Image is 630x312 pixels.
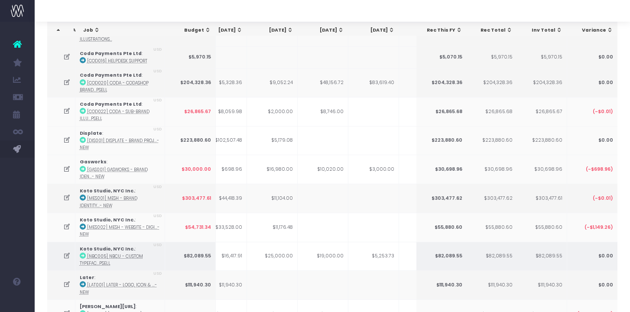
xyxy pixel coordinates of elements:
strong: Coda Payments Pte Ltd [80,101,142,107]
td: $5,970.15 [165,46,216,68]
th: Oct 25: activate to sort column ascending [298,22,349,39]
abbr: [NBC005] NBCU - Custom Typeface - Brand - Upsell [80,253,143,266]
img: images/default_profile_image.png [11,295,24,308]
td: $54,731.34 [165,213,216,242]
td: $111,940.30 [516,270,567,299]
td: $2,000.00 [247,97,298,126]
td: $82,089.55 [165,242,216,271]
td: $204,328.36 [466,68,517,97]
td: $16,417.91 [196,242,247,271]
th: Nov 25: activate to sort column ascending [349,22,399,39]
td: $30,698.96 [416,155,467,184]
div: [DATE] [255,27,293,34]
td: $223,880.60 [165,126,216,155]
th: Job: activate to sort column ascending [75,22,168,39]
td: : [75,97,165,126]
div: [DATE] [306,27,344,34]
td: $30,000.00 [165,155,216,184]
td: $698.96 [196,155,247,184]
td: $0.00 [567,46,617,68]
td: $30,698.96 [466,155,517,184]
abbr: [COD016] Helpdesk Support [87,58,147,64]
td: : [75,68,165,97]
strong: Koto Studio, NYC Inc. [80,217,135,223]
th: Rec Total: activate to sort column ascending [467,22,517,39]
td: : [75,46,165,68]
td: $5,970.15 [466,46,517,68]
td: $55,880.60 [466,213,517,242]
td: $5,253.73 [348,242,399,271]
abbr: [COD022] Coda - Sub-Brand Illustrations - Brand - Upsell [80,109,149,121]
td: $30,223.88 [399,68,450,97]
td: $223,880.60 [466,126,517,155]
td: $204,328.36 [165,68,216,97]
td: $223,880.60 [516,126,567,155]
strong: Coda Payments Pte Ltd [80,72,142,78]
td: $10,020.00 [298,155,348,184]
td: $33,528.00 [196,213,247,242]
td: $19,000.00 [298,242,348,271]
th: Aug 25: activate to sort column ascending [197,22,247,39]
th: Sep 25: activate to sort column ascending [247,22,298,39]
th: Inv Total: activate to sort column ascending [516,22,567,39]
td: $82,089.55 [416,242,467,271]
abbr: [MES001] Mesh - Brand Identity - Brand - New [80,195,137,208]
td: $8,746.00 [298,97,348,126]
div: [DATE] [407,27,445,34]
strong: Koto Studio, NYC Inc. [80,188,135,194]
td: $0.00 [567,68,617,97]
td: $303,477.62 [466,184,517,213]
td: $26,865.67 [165,97,216,126]
strong: Koto Studio, NYC Inc. [80,246,135,252]
span: USD [153,242,162,248]
td: $48,156.72 [298,68,348,97]
strong: Displate [80,130,102,136]
td: : [75,270,165,299]
strong: Coda Payments Pte Ltd [80,50,142,57]
div: Budget [173,27,211,34]
td: $11,104.00 [247,184,298,213]
th: Dec 25: activate to sort column ascending [399,22,450,39]
td: $16,980.00 [247,155,298,184]
td: $8,059.98 [196,97,247,126]
th: Variance: activate to sort column ascending [567,22,617,39]
span: (-$0.01) [592,195,613,202]
div: Inv Total [524,27,562,34]
td: $5,070.15 [416,46,467,68]
td: $5,328.36 [196,68,247,97]
span: USD [153,127,162,133]
div: Rec This FY [424,27,462,34]
td: $223,880.60 [416,126,467,155]
strong: Gasworks [80,159,107,165]
td: $55,880.60 [416,213,467,242]
td: $303,477.61 [165,184,216,213]
div: Job [83,27,163,34]
span: USD [153,271,162,277]
td: $102,507.48 [196,126,247,155]
td: $5,970.15 [516,46,567,68]
abbr: [GAS001] Gasworks - Brand Identity - Brand - New [80,167,148,179]
strong: Later [80,274,94,281]
abbr: [DIS001] Displate - Brand Project - Brand - New [80,138,159,150]
div: [DATE] [357,27,395,34]
td: $11,176.48 [247,213,298,242]
td: $26,865.67 [516,97,567,126]
td: $44,418.39 [196,184,247,213]
abbr: [COD020] Coda - Codashop Brand - Brand - Upsell [80,80,149,93]
span: USD [153,97,162,104]
abbr: [LAT001] Later - Logo, Icon & Shape System - Brand - New [80,282,157,295]
div: [DATE] [205,27,243,34]
td: $26,865.68 [416,97,467,126]
span: USD [153,213,162,219]
th: Rec This FY: activate to sort column ascending [416,22,467,39]
td: : [75,213,165,242]
td: $5,179.08 [247,126,298,155]
td: $0.00 [567,270,617,299]
abbr: [COD012] Anniversary Illustrations [80,29,135,42]
span: (-$698.96) [585,166,613,173]
td: $82,089.55 [516,242,567,271]
td: $0.00 [567,242,617,271]
abbr: [MES002] Mesh - Website - Digital - New [80,224,159,237]
td: $83,619.40 [348,68,399,97]
td: $55,880.60 [516,213,567,242]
